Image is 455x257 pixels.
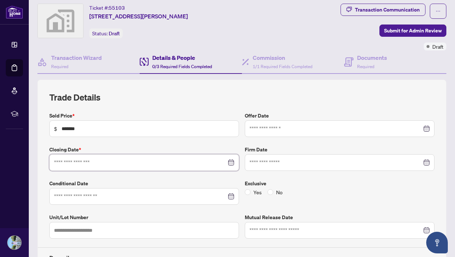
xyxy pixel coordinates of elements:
h4: Documents [357,53,387,62]
label: Mutual Release Date [245,213,434,221]
button: Transaction Communication [341,4,425,16]
label: Offer Date [245,112,434,120]
h4: Transaction Wizard [51,53,102,62]
h4: Commission [253,53,312,62]
label: Firm Date [245,146,434,154]
span: 0/3 Required Fields Completed [152,64,212,69]
label: Conditional Date [49,180,239,187]
span: ellipsis [436,9,441,14]
span: 55103 [109,5,125,11]
span: Draft [432,43,443,50]
div: Transaction Communication [355,4,420,15]
label: Sold Price [49,112,239,120]
label: Unit/Lot Number [49,213,239,221]
span: Yes [251,188,265,196]
span: Required [51,64,68,69]
h4: Details & People [152,53,212,62]
span: No [273,188,285,196]
h2: Trade Details [49,92,434,103]
span: Draft [109,30,120,37]
span: [STREET_ADDRESS][PERSON_NAME] [89,12,188,21]
img: svg%3e [38,4,83,38]
div: Ticket #: [89,4,125,12]
label: Closing Date [49,146,239,154]
img: Profile Icon [8,236,21,249]
div: Status: [89,28,123,38]
img: logo [6,5,23,19]
label: Exclusive [245,180,434,187]
button: Submit for Admin Review [379,25,446,37]
span: 1/1 Required Fields Completed [253,64,312,69]
button: Open asap [426,232,448,253]
span: Submit for Admin Review [384,25,442,36]
span: $ [54,125,57,133]
span: Required [357,64,374,69]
